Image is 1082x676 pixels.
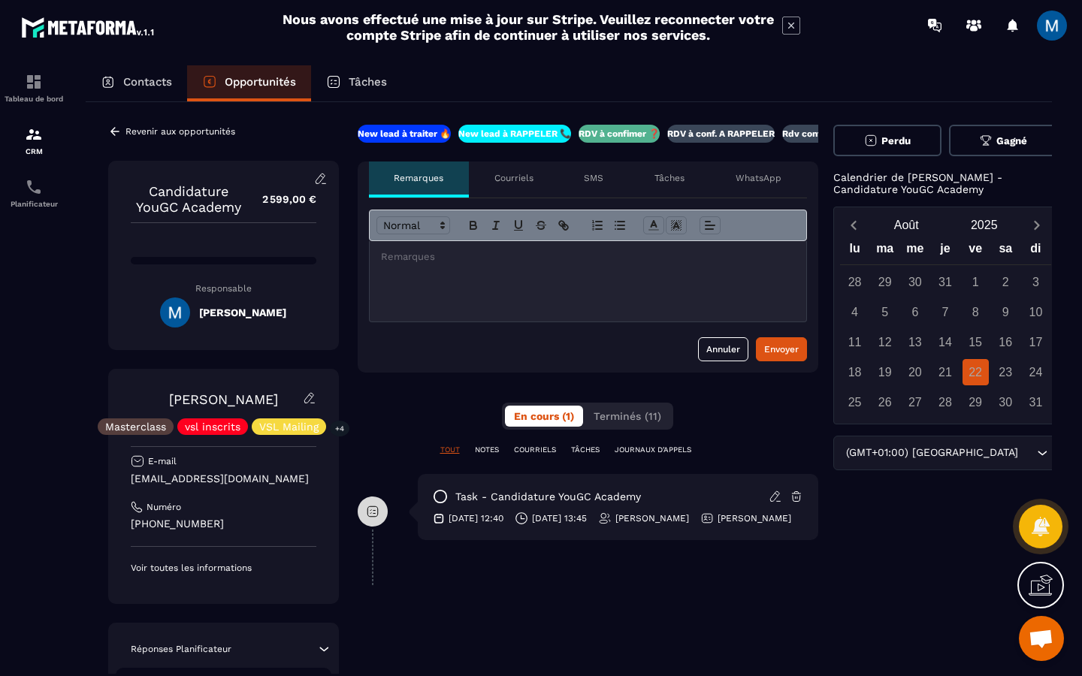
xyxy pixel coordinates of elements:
p: Rdv confirmé ✅ [782,128,854,140]
img: formation [25,125,43,143]
div: 5 [872,299,898,325]
p: TÂCHES [571,445,600,455]
button: Open years overlay [945,212,1023,238]
button: Open months overlay [868,212,946,238]
div: di [1020,238,1050,264]
a: Ouvrir le chat [1019,616,1064,661]
p: Revenir aux opportunités [125,126,235,137]
div: Calendar days [840,269,1051,415]
div: ve [960,238,990,264]
a: formationformationCRM [4,114,64,167]
p: RDV à confimer ❓ [579,128,660,140]
div: 15 [963,329,989,355]
div: 23 [993,359,1019,385]
p: WhatsApp [736,172,781,184]
div: 27 [902,389,928,415]
p: Tâches [654,172,685,184]
p: JOURNAUX D'APPELS [615,445,691,455]
div: 25 [842,389,868,415]
p: SMS [584,172,603,184]
div: 14 [932,329,958,355]
span: En cours (1) [514,410,574,422]
div: 20 [902,359,928,385]
div: 28 [842,269,868,295]
a: [PERSON_NAME] [169,391,278,407]
div: 4 [842,299,868,325]
div: 26 [872,389,898,415]
div: 29 [872,269,898,295]
div: Envoyer [764,342,799,357]
img: scheduler [25,178,43,196]
button: Envoyer [756,337,807,361]
div: 12 [872,329,898,355]
div: 10 [1023,299,1049,325]
a: Contacts [86,65,187,101]
img: formation [25,73,43,91]
p: CRM [4,147,64,155]
p: Courriels [494,172,533,184]
p: Masterclass [105,421,166,432]
a: formationformationTableau de bord [4,62,64,114]
span: (GMT+01:00) [GEOGRAPHIC_DATA] [843,445,1022,461]
button: Annuler [698,337,748,361]
p: Tableau de bord [4,95,64,103]
button: En cours (1) [505,406,583,427]
p: [DATE] 13:45 [532,512,587,524]
div: 31 [932,269,958,295]
a: Tâches [311,65,402,101]
p: New lead à traiter 🔥 [358,128,451,140]
div: 22 [963,359,989,385]
p: Tâches [349,75,387,89]
p: task - Candidature YouGC Academy [455,490,641,504]
div: Calendar wrapper [840,238,1051,415]
p: Calendrier de [PERSON_NAME] - Candidature YouGC Academy [833,171,1058,195]
button: Next month [1023,215,1051,235]
p: COURRIELS [514,445,556,455]
button: Gagné [949,125,1058,156]
p: Voir toutes les informations [131,562,316,574]
div: lu [840,238,870,264]
p: Responsable [131,283,316,294]
p: Opportunités [225,75,296,89]
button: Perdu [833,125,942,156]
p: [DATE] 12:40 [449,512,503,524]
p: RDV à conf. A RAPPELER [667,128,775,140]
div: 21 [932,359,958,385]
div: 17 [1023,329,1049,355]
p: vsl inscrits [185,421,240,432]
div: 11 [842,329,868,355]
div: je [930,238,960,264]
p: Réponses Planificateur [131,643,231,655]
div: 9 [993,299,1019,325]
p: [PHONE_NUMBER] [131,517,316,531]
div: 3 [1023,269,1049,295]
div: 16 [993,329,1019,355]
p: New lead à RAPPELER 📞 [458,128,571,140]
button: Terminés (11) [585,406,670,427]
p: Contacts [123,75,172,89]
p: VSL Mailing [259,421,319,432]
p: E-mail [148,455,177,467]
p: Remarques [394,172,443,184]
input: Search for option [1022,445,1033,461]
div: 19 [872,359,898,385]
div: ma [870,238,900,264]
p: [PERSON_NAME] [718,512,791,524]
p: Planificateur [4,200,64,208]
div: 30 [993,389,1019,415]
div: 18 [842,359,868,385]
div: 8 [963,299,989,325]
p: Numéro [147,501,181,513]
a: Opportunités [187,65,311,101]
div: sa [990,238,1020,264]
div: 2 [993,269,1019,295]
div: 13 [902,329,928,355]
h2: Nous avons effectué une mise à jour sur Stripe. Veuillez reconnecter votre compte Stripe afin de ... [282,11,775,43]
div: me [900,238,930,264]
div: 6 [902,299,928,325]
div: 31 [1023,389,1049,415]
div: 28 [932,389,958,415]
button: Previous month [840,215,868,235]
p: Candidature YouGC Academy [131,183,247,215]
a: schedulerschedulerPlanificateur [4,167,64,219]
